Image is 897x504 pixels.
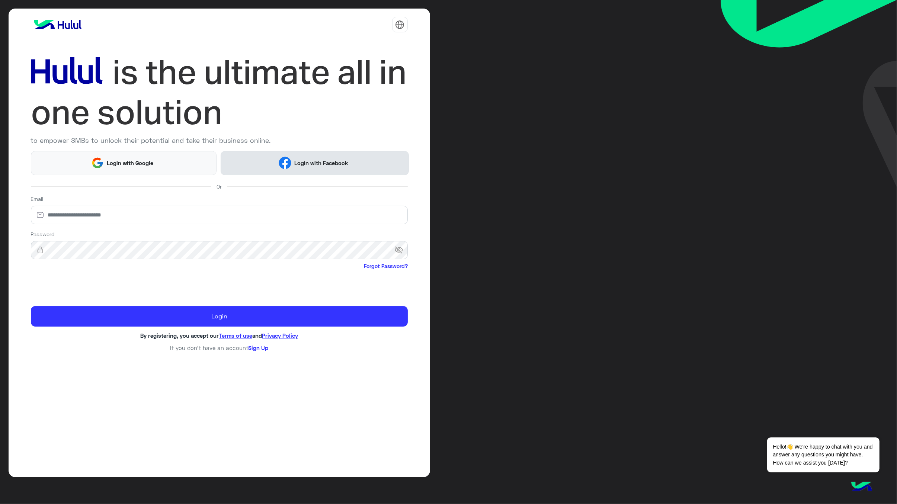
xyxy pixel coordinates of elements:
[31,135,408,145] p: to empower SMBs to unlock their potential and take their business online.
[31,52,408,133] img: hululLoginTitle_EN.svg
[262,332,298,339] a: Privacy Policy
[364,262,408,270] a: Forgot Password?
[31,195,44,203] label: Email
[252,332,262,339] span: and
[31,306,408,327] button: Login
[104,159,156,167] span: Login with Google
[217,183,222,190] span: Or
[394,244,408,257] span: visibility_off
[140,332,219,339] span: By registering, you accept our
[31,17,84,32] img: logo
[291,159,351,167] span: Login with Facebook
[248,344,268,351] a: Sign Up
[31,151,217,175] button: Login with Google
[31,211,49,219] img: email
[767,437,879,472] span: Hello!👋 We're happy to chat with you and answer any questions you might have. How can we assist y...
[395,20,404,29] img: tab
[279,157,291,169] img: Facebook
[219,332,252,339] a: Terms of use
[31,344,408,351] h6: If you don’t have an account
[31,246,49,254] img: lock
[31,230,55,238] label: Password
[31,272,144,301] iframe: reCAPTCHA
[91,157,104,169] img: Google
[849,474,875,500] img: hulul-logo.png
[221,151,409,175] button: Login with Facebook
